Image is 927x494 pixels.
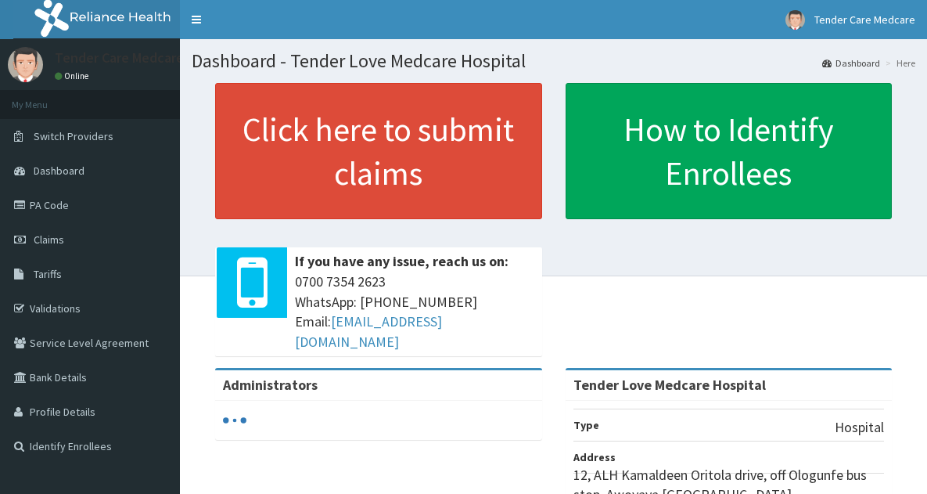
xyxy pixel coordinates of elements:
a: Dashboard [822,56,880,70]
span: Dashboard [34,164,84,178]
a: [EMAIL_ADDRESS][DOMAIN_NAME] [295,312,442,351]
a: How to Identify Enrollees [566,83,893,219]
b: Administrators [223,376,318,394]
svg: audio-loading [223,409,246,432]
li: Here [882,56,915,70]
p: Tender Care Medcare [55,51,184,65]
b: If you have any issue, reach us on: [295,252,508,270]
strong: Tender Love Medcare Hospital [573,376,766,394]
span: Tariffs [34,267,62,281]
p: Hospital [835,417,884,438]
h1: Dashboard - Tender Love Medcare Hospital [192,51,915,71]
span: Claims [34,233,64,247]
b: Type [573,418,599,432]
a: Online [55,70,92,81]
span: Tender Care Medcare [814,13,915,27]
img: User Image [785,10,805,30]
span: Switch Providers [34,129,113,143]
span: 0700 7354 2623 WhatsApp: [PHONE_NUMBER] Email: [295,272,534,352]
a: Click here to submit claims [215,83,542,219]
b: Address [573,450,616,464]
img: User Image [8,47,43,82]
